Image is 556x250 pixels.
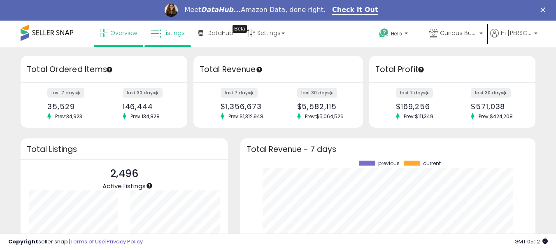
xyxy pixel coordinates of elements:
span: current [423,161,441,166]
div: $1,356,673 [221,102,272,111]
label: last 30 days [471,88,511,98]
h3: Total Profit [375,64,530,75]
span: Overview [110,29,137,37]
a: Hi [PERSON_NAME] [490,29,537,47]
a: Settings [241,21,291,45]
span: Prev: $111,349 [400,113,437,120]
a: Terms of Use [70,238,105,245]
span: Prev: $5,064,526 [301,113,348,120]
strong: Copyright [8,238,38,245]
div: 35,529 [47,102,98,111]
a: Help [372,22,422,47]
label: last 7 days [221,88,258,98]
a: Privacy Policy [107,238,143,245]
span: Prev: $1,312,948 [224,113,268,120]
a: Check It Out [332,6,378,15]
span: Hi [PERSON_NAME] [501,29,532,37]
span: Prev: 34,923 [51,113,86,120]
div: $571,038 [471,102,521,111]
i: DataHub... [201,6,241,14]
span: Listings [163,29,185,37]
label: last 7 days [47,88,84,98]
h3: Total Ordered Items [27,64,181,75]
a: Overview [94,21,143,45]
div: Tooltip anchor [233,25,247,33]
h3: Total Revenue [200,64,357,75]
span: Prev: $424,208 [475,113,517,120]
div: $5,582,115 [297,102,349,111]
img: Profile image for Georgie [165,4,178,17]
span: previous [378,161,400,166]
p: 2,496 [102,166,146,182]
div: Tooltip anchor [106,66,113,73]
div: Tooltip anchor [256,66,263,73]
h3: Total Listings [27,146,222,152]
span: Help [391,30,402,37]
label: last 30 days [297,88,337,98]
div: Close [540,7,549,12]
span: 2025-09-11 05:12 GMT [514,238,548,245]
a: DataHub [192,21,240,45]
label: last 7 days [396,88,433,98]
i: Get Help [379,28,389,38]
div: 146,444 [123,102,173,111]
div: seller snap | | [8,238,143,246]
h3: Total Revenue - 7 days [247,146,529,152]
a: Curious Buy Nature [423,21,489,47]
div: $169,256 [396,102,446,111]
label: last 30 days [123,88,163,98]
div: Tooltip anchor [146,182,153,189]
span: Curious Buy Nature [440,29,477,37]
span: DataHub [207,29,233,37]
div: Tooltip anchor [417,66,425,73]
div: Meet Amazon Data, done right. [184,6,326,14]
span: Active Listings [102,182,146,190]
a: Listings [144,21,191,45]
span: Prev: 134,828 [126,113,164,120]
